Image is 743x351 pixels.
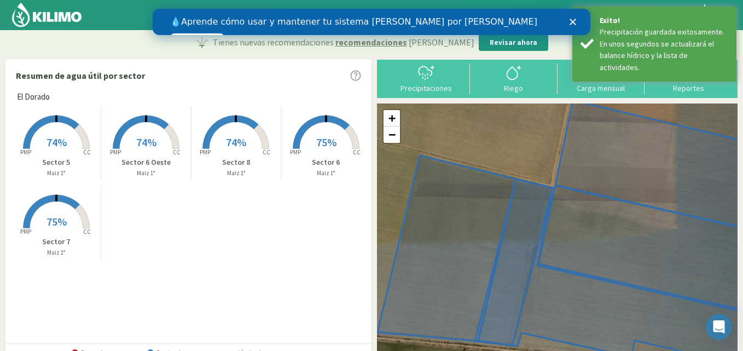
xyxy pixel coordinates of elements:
[470,64,558,93] button: Riego
[47,215,67,228] span: 75%
[11,236,101,248] p: Sector 7
[20,148,31,156] tspan: PMP
[101,169,190,178] p: Maiz 1°
[645,64,732,93] button: Reportes
[382,64,470,93] button: Precipitaciones
[706,314,732,340] iframe: Intercom live chat
[11,2,83,28] img: Kilimo
[281,169,371,178] p: Maiz 1°
[473,84,554,92] div: Riego
[83,228,91,235] tspan: CC
[290,148,301,156] tspan: PMP
[384,110,400,126] a: Zoom in
[479,34,548,51] button: Revisar ahora
[417,10,428,16] div: Cerrar
[101,157,190,168] p: Sector 6 Oeste
[173,148,181,156] tspan: CC
[200,148,211,156] tspan: PMP
[226,135,246,149] span: 74%
[20,228,31,235] tspan: PMP
[409,36,474,49] span: [PERSON_NAME]
[263,148,270,156] tspan: CC
[558,64,645,93] button: Carga mensual
[191,169,281,178] p: Maiz 1°
[561,84,642,92] div: Carga mensual
[384,126,400,143] a: Zoom out
[18,25,72,38] a: Ver videos
[316,135,336,149] span: 75%
[353,148,361,156] tspan: CC
[335,36,407,49] span: recomendaciones
[17,91,50,103] span: El Dorado
[11,169,101,178] p: Maiz 1°
[11,157,101,168] p: Sector 5
[153,9,590,35] iframe: Intercom live chat banner
[191,157,281,168] p: Sector 8
[83,148,91,156] tspan: CC
[47,135,67,149] span: 74%
[600,15,728,26] div: Exito!
[11,248,101,257] p: Maiz 1°
[136,135,156,149] span: 74%
[281,157,371,168] p: Sector 6
[600,26,728,73] div: Precipitación guardada exitosamente. En unos segundos se actualizará el balance hídrico y la list...
[648,84,729,92] div: Reportes
[110,148,121,156] tspan: PMP
[16,69,145,82] p: Resumen de agua útil por sector
[386,84,467,92] div: Precipitaciones
[213,36,474,49] p: Tienes nuevas recomendaciones
[490,37,537,48] p: Revisar ahora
